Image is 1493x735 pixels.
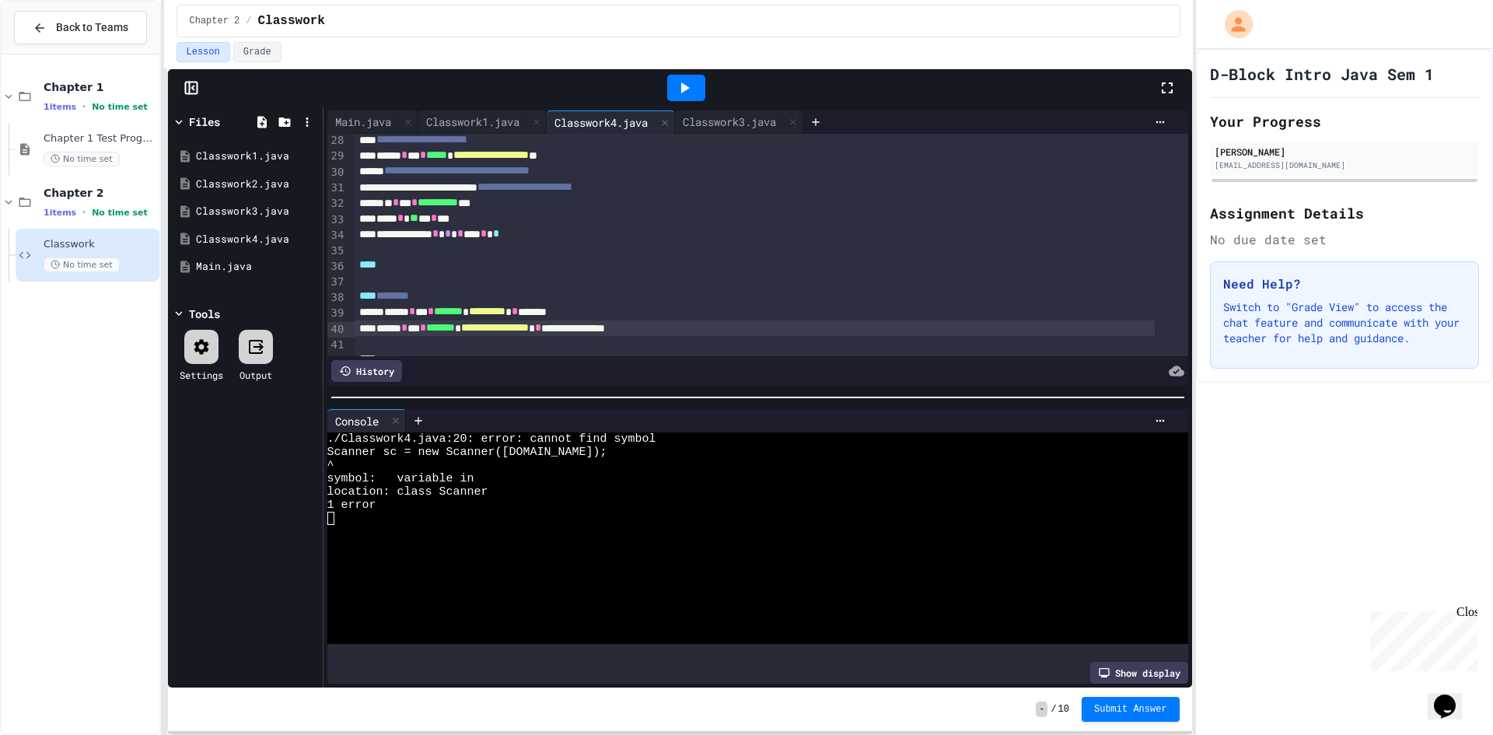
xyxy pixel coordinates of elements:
[92,208,148,218] span: No time set
[14,11,147,44] button: Back to Teams
[196,232,317,247] div: Classwork4.java
[56,19,128,36] span: Back to Teams
[44,208,76,218] span: 1 items
[327,413,386,429] div: Console
[418,114,527,130] div: Classwork1.java
[1210,63,1434,85] h1: D-Block Intro Java Sem 1
[418,110,547,134] div: Classwork1.java
[547,114,656,131] div: Classwork4.java
[189,114,220,130] div: Files
[233,42,281,62] button: Grade
[675,114,784,130] div: Classwork3.java
[1364,605,1477,671] iframe: chat widget
[1208,6,1257,42] div: My Account
[327,446,607,459] span: Scanner sc = new Scanner([DOMAIN_NAME]);
[44,132,156,145] span: Chapter 1 Test Program
[1094,703,1167,716] span: Submit Answer
[327,165,347,180] div: 30
[1210,230,1479,249] div: No due date set
[196,177,317,192] div: Classwork2.java
[189,306,220,322] div: Tools
[190,15,240,27] span: Chapter 2
[1428,673,1477,719] iframe: chat widget
[196,259,317,275] div: Main.java
[1210,110,1479,132] h2: Your Progress
[327,275,347,290] div: 37
[196,149,317,164] div: Classwork1.java
[258,12,325,30] span: Classwork
[327,133,347,149] div: 28
[1090,662,1188,684] div: Show display
[1082,697,1180,722] button: Submit Answer
[1223,299,1466,346] p: Switch to "Grade View" to access the chat feature and communicate with your teacher for help and ...
[327,459,334,472] span: ^
[327,432,656,446] span: ./Classwork4.java:20: error: cannot find symbol
[331,360,402,382] div: History
[675,110,803,134] div: Classwork3.java
[246,15,251,27] span: /
[327,114,399,130] div: Main.java
[92,102,148,112] span: No time set
[327,228,347,243] div: 34
[327,485,488,499] span: location: class Scanner
[44,257,120,272] span: No time set
[327,306,347,321] div: 39
[327,243,347,259] div: 35
[44,152,120,166] span: No time set
[6,6,107,99] div: Chat with us now!Close
[240,368,272,382] div: Output
[177,42,230,62] button: Lesson
[82,206,86,219] span: •
[1051,703,1056,716] span: /
[1215,159,1474,171] div: [EMAIL_ADDRESS][DOMAIN_NAME]
[327,338,347,353] div: 41
[327,322,347,338] div: 40
[1058,703,1069,716] span: 10
[547,110,675,134] div: Classwork4.java
[1036,702,1047,717] span: -
[196,204,317,219] div: Classwork3.java
[327,290,347,306] div: 38
[44,80,156,94] span: Chapter 1
[1215,145,1474,159] div: [PERSON_NAME]
[1210,202,1479,224] h2: Assignment Details
[44,238,156,251] span: Classwork
[82,100,86,113] span: •
[327,499,376,512] span: 1 error
[1223,275,1466,293] h3: Need Help?
[327,180,347,196] div: 31
[327,409,406,432] div: Console
[180,368,223,382] div: Settings
[327,472,474,485] span: symbol: variable in
[44,186,156,200] span: Chapter 2
[327,212,347,228] div: 33
[327,110,418,134] div: Main.java
[327,149,347,164] div: 29
[44,102,76,112] span: 1 items
[327,196,347,212] div: 32
[327,353,347,369] div: 42
[327,259,347,275] div: 36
